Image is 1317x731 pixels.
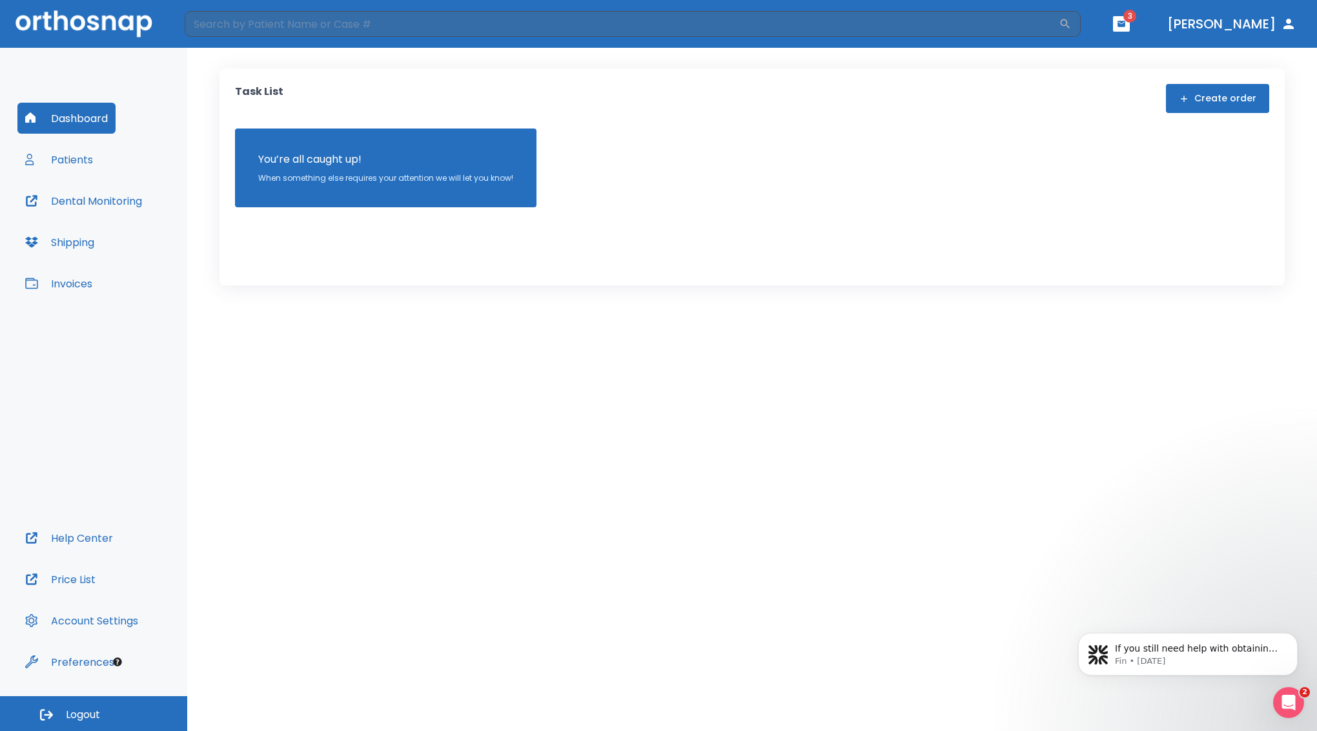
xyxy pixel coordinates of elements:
[258,172,513,184] p: When something else requires your attention we will let you know!
[17,144,101,175] button: Patients
[17,564,103,595] button: Price List
[17,103,116,134] button: Dashboard
[112,656,123,668] div: Tooltip anchor
[17,605,146,636] button: Account Settings
[17,646,122,677] button: Preferences
[1059,606,1317,696] iframe: Intercom notifications message
[1273,687,1304,718] iframe: Intercom live chat
[17,268,100,299] button: Invoices
[17,185,150,216] button: Dental Monitoring
[1123,10,1136,23] span: 3
[17,227,102,258] button: Shipping
[66,708,100,722] span: Logout
[15,10,152,37] img: Orthosnap
[1300,687,1310,697] span: 2
[185,11,1059,37] input: Search by Patient Name or Case #
[17,522,121,553] button: Help Center
[235,84,283,113] p: Task List
[1162,12,1302,36] button: [PERSON_NAME]
[1166,84,1269,113] button: Create order
[258,152,513,167] p: You’re all caught up!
